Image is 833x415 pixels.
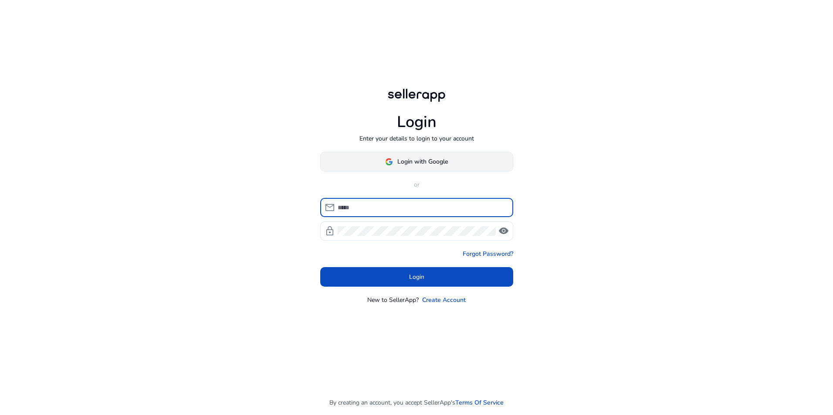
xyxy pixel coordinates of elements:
p: Enter your details to login to your account [359,134,474,143]
span: lock [325,226,335,236]
span: visibility [498,226,509,236]
h1: Login [397,113,437,131]
span: Login [409,272,424,281]
a: Terms Of Service [455,398,504,407]
img: google-logo.svg [385,158,393,166]
span: mail [325,202,335,213]
span: Login with Google [397,157,448,166]
button: Login [320,267,513,287]
p: or [320,180,513,189]
button: Login with Google [320,152,513,171]
a: Create Account [422,295,466,305]
a: Forgot Password? [463,249,513,258]
p: New to SellerApp? [367,295,419,305]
